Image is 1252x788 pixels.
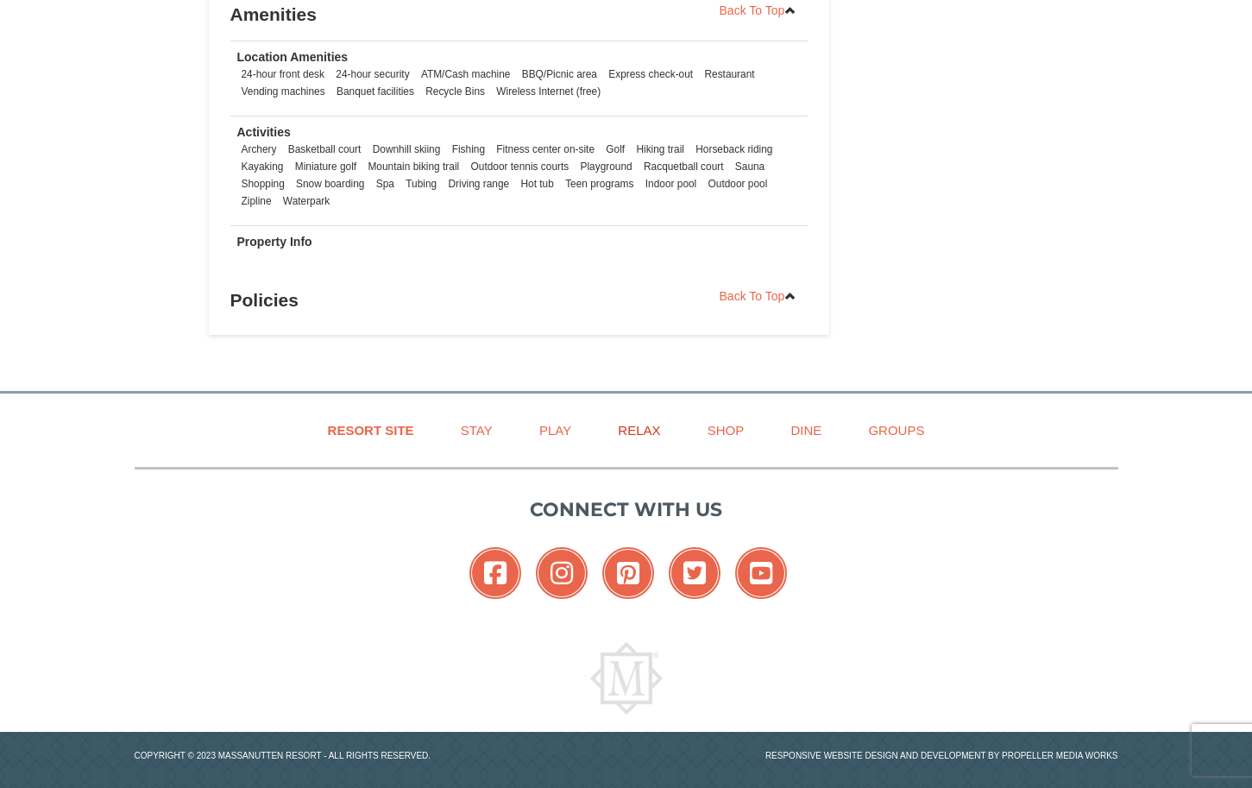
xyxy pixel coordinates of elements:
[691,141,777,158] li: Horseback riding
[576,158,637,175] li: Playground
[439,411,514,450] a: Stay
[237,235,312,249] strong: Property Info
[363,158,463,175] li: Mountain biking trail
[332,83,418,100] li: Banquet facilities
[237,192,276,210] li: Zipline
[237,141,281,158] li: Archery
[601,141,629,158] li: Golf
[604,66,697,83] li: Express check-out
[331,66,413,83] li: 24-hour security
[421,83,489,100] li: Recycle Bins
[237,66,330,83] li: 24-hour front desk
[561,175,638,192] li: Teen programs
[448,141,489,158] li: Fishing
[279,192,334,210] li: Waterpark
[765,751,1118,760] a: Responsive website design and development by Propeller Media Works
[731,158,769,175] li: Sauna
[632,141,689,158] li: Hiking trail
[417,66,515,83] li: ATM/Cash machine
[516,175,557,192] li: Hot tub
[686,411,766,450] a: Shop
[237,83,330,100] li: Vending machines
[590,642,663,715] img: Massanutten Resort Logo
[237,50,349,64] strong: Location Amenities
[518,411,593,450] a: Play
[596,411,682,450] a: Relax
[401,175,441,192] li: Tubing
[291,158,361,175] li: Miniature golf
[769,411,843,450] a: Dine
[122,749,626,762] p: Copyright © 2023 Massanutten Resort - All Rights Reserved.
[135,495,1118,524] p: Connect with us
[368,141,445,158] li: Downhill skiing
[492,83,605,100] li: Wireless Internet (free)
[444,175,513,192] li: Driving range
[237,125,291,139] strong: Activities
[237,158,288,175] li: Kayaking
[704,175,772,192] li: Outdoor pool
[700,66,758,83] li: Restaurant
[518,66,601,83] li: BBQ/Picnic area
[641,175,701,192] li: Indoor pool
[846,411,946,450] a: Groups
[492,141,599,158] li: Fitness center on-site
[306,411,436,450] a: Resort Site
[639,158,728,175] li: Racquetball court
[467,158,574,175] li: Outdoor tennis courts
[237,175,289,192] li: Shopping
[372,175,399,192] li: Spa
[230,283,808,318] h3: Policies
[292,175,368,192] li: Snow boarding
[284,141,366,158] li: Basketball court
[708,283,808,309] a: Back To Top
